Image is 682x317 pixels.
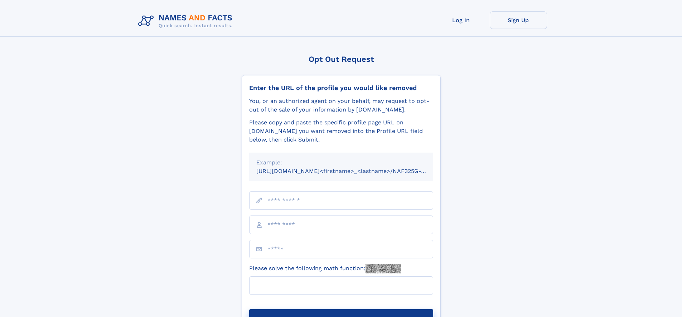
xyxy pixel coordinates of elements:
[249,264,401,273] label: Please solve the following math function:
[490,11,547,29] a: Sign Up
[242,55,441,64] div: Opt Out Request
[135,11,238,31] img: Logo Names and Facts
[256,168,447,174] small: [URL][DOMAIN_NAME]<firstname>_<lastname>/NAF325G-xxxxxxxx
[249,84,433,92] div: Enter the URL of the profile you would like removed
[256,158,426,167] div: Example:
[249,118,433,144] div: Please copy and paste the specific profile page URL on [DOMAIN_NAME] you want removed into the Pr...
[432,11,490,29] a: Log In
[249,97,433,114] div: You, or an authorized agent on your behalf, may request to opt-out of the sale of your informatio...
